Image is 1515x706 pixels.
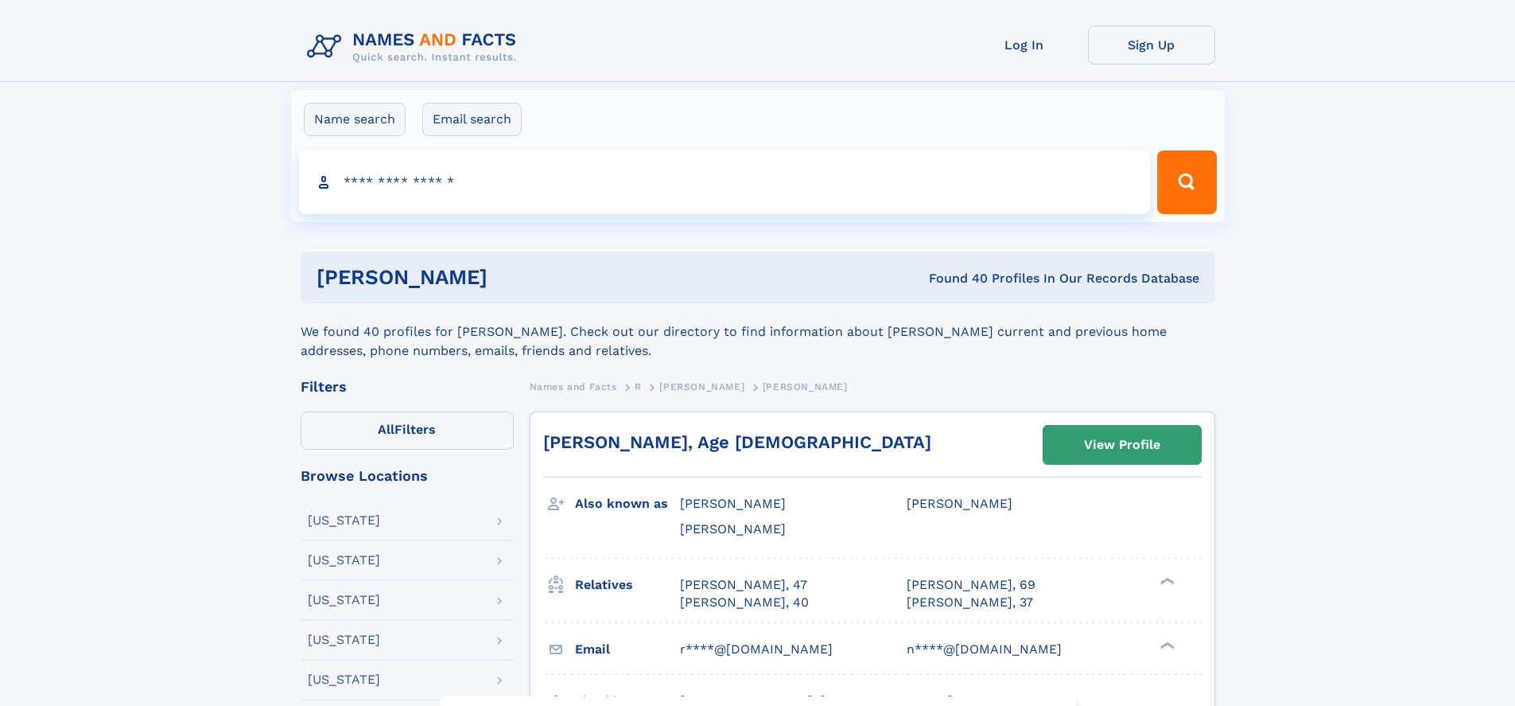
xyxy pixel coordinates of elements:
a: [PERSON_NAME], 37 [907,594,1033,611]
span: All [378,422,394,437]
div: [US_STATE] [308,514,380,527]
a: Sign Up [1088,25,1215,64]
div: ❯ [1156,575,1175,586]
h1: [PERSON_NAME] [317,267,709,287]
div: [US_STATE] [308,634,380,646]
div: We found 40 profiles for [PERSON_NAME]. Check out our directory to find information about [PERSON... [301,303,1215,361]
div: [US_STATE] [308,673,380,686]
div: View Profile [1084,427,1160,463]
a: R [635,376,642,396]
a: [PERSON_NAME], 47 [680,576,807,594]
span: [PERSON_NAME] [907,496,1012,511]
span: [PERSON_NAME] [680,521,786,536]
div: Browse Locations [301,469,514,483]
div: ❯ [1156,640,1175,650]
h3: Also known as [575,490,680,517]
div: Found 40 Profiles In Our Records Database [708,270,1199,287]
a: Log In [961,25,1088,64]
div: [US_STATE] [308,554,380,567]
label: Filters [301,412,514,450]
h3: Relatives [575,571,680,599]
div: Filters [301,380,514,394]
label: Name search [304,103,406,136]
a: [PERSON_NAME] [659,376,744,396]
span: [PERSON_NAME] [680,496,786,511]
input: search input [299,150,1151,214]
div: [US_STATE] [308,594,380,607]
a: [PERSON_NAME], 40 [680,594,809,611]
span: [PERSON_NAME] [659,381,744,392]
a: Names and Facts [530,376,617,396]
a: [PERSON_NAME], Age [DEMOGRAPHIC_DATA] [543,432,931,452]
a: [PERSON_NAME], 69 [907,576,1035,594]
label: Email search [422,103,522,136]
h3: Email [575,636,680,663]
img: Logo Names and Facts [301,25,530,68]
button: Search Button [1157,150,1216,214]
span: R [635,381,642,392]
span: [PERSON_NAME] [763,381,848,392]
a: View Profile [1043,426,1201,464]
